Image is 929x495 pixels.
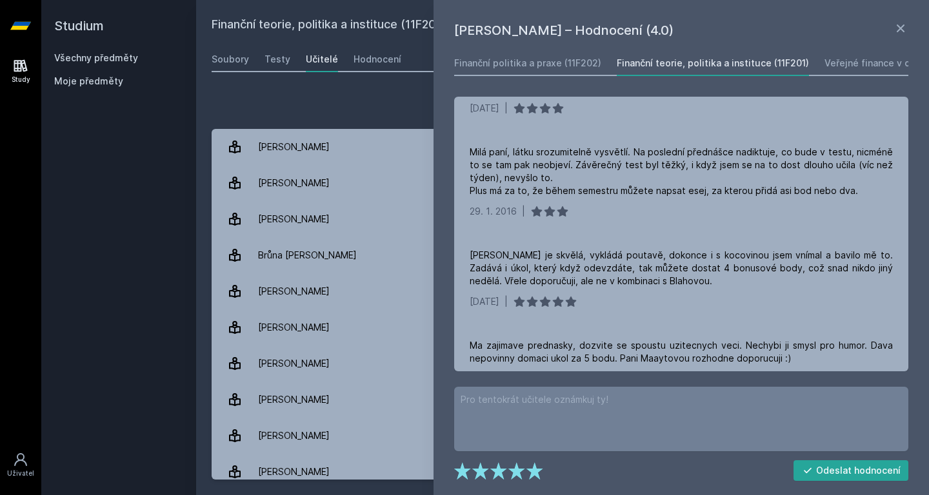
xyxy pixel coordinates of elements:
a: [PERSON_NAME] 1 hodnocení 5.0 [212,382,914,418]
div: [PERSON_NAME] [258,387,330,412]
div: [PERSON_NAME] je skvělá, vykládá poutavě, dokonce i s kocovinou jsem vnímal a bavilo mě to. Zadáv... [470,249,893,287]
div: Soubory [212,53,249,66]
div: Uživatel [7,469,34,478]
a: Study [3,52,39,91]
div: Testy [265,53,290,66]
div: [PERSON_NAME] [258,459,330,485]
div: Ma zajimave prednasky, dozvite se spoustu uzitecnych veci. Nechybi ji smysl pro humor. Dava nepov... [470,339,893,365]
div: Učitelé [306,53,338,66]
div: [PERSON_NAME] [258,170,330,196]
span: Moje předměty [54,75,123,88]
a: Hodnocení [354,46,401,72]
div: [PERSON_NAME] [258,134,330,160]
div: [PERSON_NAME] [258,351,330,376]
h2: Finanční teorie, politika a instituce (11F201) [212,15,769,36]
div: Hodnocení [354,53,401,66]
div: Brůna [PERSON_NAME] [258,242,357,268]
a: [PERSON_NAME] 1 hodnocení 4.0 [212,345,914,382]
a: Brůna [PERSON_NAME] [212,237,914,273]
div: | [504,102,508,115]
a: [PERSON_NAME] 63 hodnocení 4.0 [212,418,914,454]
a: [PERSON_NAME] 36 hodnocení 3.1 [212,454,914,490]
div: 29. 1. 2016 [470,205,517,218]
button: Odeslat hodnocení [794,460,909,481]
div: | [522,205,525,218]
a: Soubory [212,46,249,72]
div: Milá paní, látku srozumitelně vysvětlí. Na poslední přednášce nadiktuje, co bude v testu, nicméně... [470,146,893,197]
div: Study [12,75,30,84]
div: [PERSON_NAME] [258,206,330,232]
div: | [504,295,508,308]
a: [PERSON_NAME] 1 hodnocení 5.0 [212,129,914,165]
a: [PERSON_NAME] 3 hodnocení 3.3 [212,309,914,345]
a: [PERSON_NAME] 2 hodnocení 1.5 [212,201,914,237]
div: [PERSON_NAME] [258,315,330,340]
a: [PERSON_NAME] [212,165,914,201]
a: [PERSON_NAME] 6 hodnocení 3.5 [212,273,914,309]
div: [DATE] [470,295,499,308]
a: Testy [265,46,290,72]
a: Učitelé [306,46,338,72]
div: [PERSON_NAME] [258,423,330,449]
div: [DATE] [470,102,499,115]
a: Uživatel [3,445,39,485]
a: Všechny předměty [54,52,138,63]
div: [PERSON_NAME] [258,278,330,304]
